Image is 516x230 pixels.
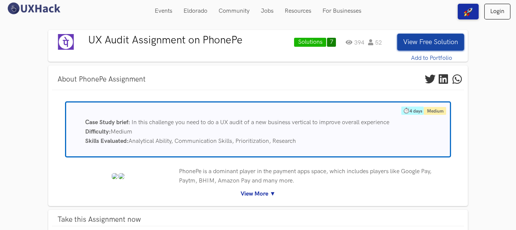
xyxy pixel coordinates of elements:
[132,119,389,126] span: In this challenge you need to do a UX audit of a new business vertical to improve overall experience
[179,167,440,185] p: PhonePe is a dominant player in the payment apps space, which includes players like Google Pay, P...
[58,189,459,199] a: View More ▼
[424,107,446,115] label: Medium
[118,173,124,179] img: fff60da0-5518-4da0-a0ad-e9ff9f40e9ca.png
[112,173,118,179] img: 83fd3c89-2591-433e-9c9c-d959d48e4f33.png
[85,138,129,145] span: Skills Evaluated:
[52,73,151,86] a: About PhonePe Assignment
[80,137,450,146] div: Analytical Ability, Communication Skills, Prioritization, Research
[255,4,279,18] a: Jobs
[85,128,111,135] span: Difficulty:
[52,34,80,50] img: PhonePe logo
[397,34,464,50] button: View Free Solution
[368,39,381,45] span: 52
[149,4,178,18] a: Events
[345,39,364,45] span: 394
[294,38,326,47] a: Solutions
[6,2,62,15] img: UXHack logo
[52,214,464,226] a: Take this Assignment now
[484,4,510,19] a: Login
[88,34,291,47] h3: UX Audit Assignment on PhonePe
[178,4,213,18] a: Eldorado
[401,107,424,115] label: 4 days
[317,4,367,18] a: For Businesses
[80,127,450,137] div: Medium
[327,38,336,47] a: 7
[397,53,466,63] a: Add to Portfolio
[403,107,409,114] img: timer.png
[464,7,473,16] img: rocket
[279,4,317,18] a: Resources
[213,4,255,18] a: Community
[85,119,130,126] span: Case Study brief:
